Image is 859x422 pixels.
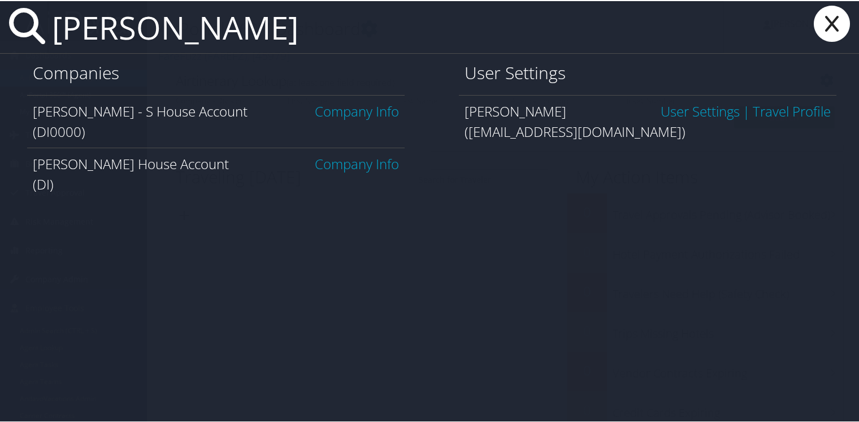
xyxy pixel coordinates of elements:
[465,120,831,141] div: ([EMAIL_ADDRESS][DOMAIN_NAME])
[33,173,399,193] div: (DI)
[465,60,831,84] h1: User Settings
[465,101,566,119] span: [PERSON_NAME]
[33,60,399,84] h1: Companies
[753,101,831,119] a: View OBT Profile
[740,101,753,119] span: |
[33,101,248,119] span: [PERSON_NAME] - S House Account
[661,101,740,119] a: User Settings
[315,101,399,119] a: Company Info
[315,153,399,172] a: Company Info
[33,153,229,172] span: [PERSON_NAME] House Account
[33,120,399,141] div: (DI0000)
